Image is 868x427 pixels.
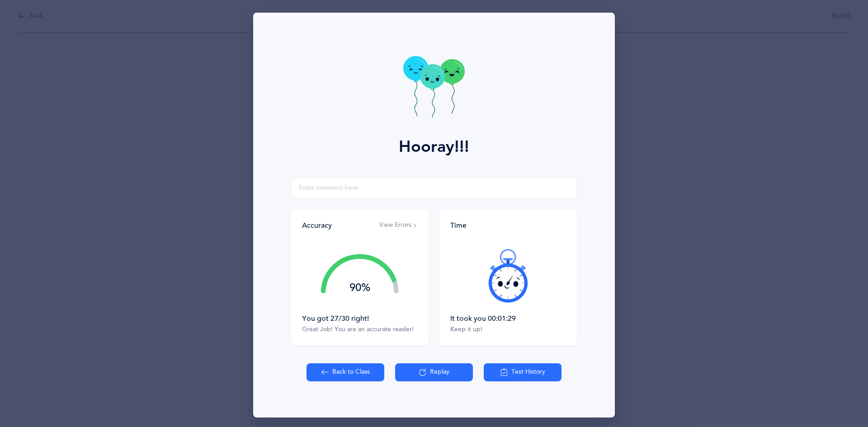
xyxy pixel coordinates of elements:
div: Accuracy [302,221,332,230]
button: Replay [395,363,473,381]
button: Back to Class [307,363,384,381]
div: 90% [321,282,399,293]
div: You got 27/30 right! [302,314,418,324]
div: Hooray!!! [399,135,469,159]
input: Enter comment here [291,177,577,199]
div: Time [450,221,566,230]
div: It took you 00:01:29 [450,314,566,324]
button: View Errors [379,221,418,230]
div: Keep it up! [450,325,566,334]
button: Test History [484,363,561,381]
div: Great Job! You are an accurate reader! [302,325,418,334]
